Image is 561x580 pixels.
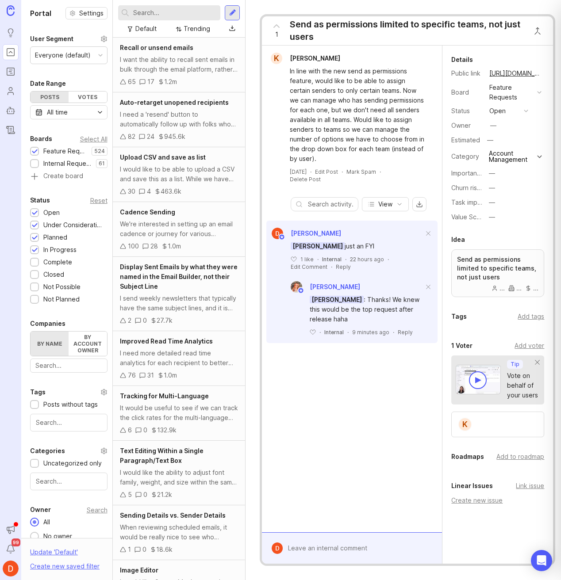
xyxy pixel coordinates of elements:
[43,245,77,255] div: In Progress
[3,522,19,538] button: Announcements
[94,148,105,155] p: 524
[99,160,105,167] p: 61
[87,507,108,512] div: Search
[388,256,389,263] div: ·
[525,285,538,291] div: ...
[120,208,175,216] span: Cadence Sending
[3,44,19,60] a: Portal
[30,8,51,19] h1: Portal
[487,68,544,79] a: [URL][DOMAIN_NAME]
[157,490,172,500] div: 21.2k
[290,66,424,164] div: In line with the new send as permissions feature, would like to be able to assign certain senders...
[164,370,177,380] div: 1.0m
[150,241,158,251] div: 28
[120,403,238,423] div: It would be useful to see if we can track the click rates for the multi-language feature. Being a...
[451,106,482,116] div: Status
[458,417,472,431] div: K
[113,505,245,560] a: Sending Details vs. Sender DetailsWhen reviewing scheduled emails, it would be really nice to see...
[346,168,376,176] button: Mark Spam
[184,24,210,34] div: Trending
[39,531,77,541] div: No owner
[36,418,102,427] input: Search...
[451,137,480,143] div: Estimated
[120,348,238,368] div: I need more detailed read time analytics for each recipient to better understand engagement level...
[43,400,98,409] div: Posts without tags
[3,561,19,576] button: Daniel G
[128,132,135,141] div: 82
[120,263,238,290] span: Display Sent Emails by what they were named in the Email Builder, not their Subject Line
[128,370,136,380] div: 76
[120,566,158,574] span: Image Editor
[135,24,157,34] div: Default
[35,361,102,370] input: Search...
[451,54,473,65] div: Details
[362,197,409,211] button: View
[120,523,238,542] div: When reviewing scheduled emails, it would be really nice to see who actually scheduled it versus ...
[336,263,351,271] div: Reply
[120,164,238,184] div: I would like to be able to upload a CSV and save this as a list. While we have list management se...
[113,386,245,441] a: Tracking for Multi-LanguageIt would be useful to see if we can track the click rates for the mult...
[147,187,151,196] div: 4
[113,92,245,147] a: Auto-retarget unopened recipientsI need a 'resend' button to automatically follow up with folks w...
[113,38,245,92] a: Recall or unsend emailsI want the ability to recall sent emails in bulk through the email platfor...
[157,425,177,435] div: 132.9k
[43,282,81,292] div: Not Possible
[308,199,354,209] input: Search activity...
[120,468,238,487] div: I would like the ability to adjust font family, weight, and size within the same paragraph or tex...
[451,249,544,297] a: Send as permissions limited to specific teams, not just users.........
[529,22,546,40] button: Close button
[3,541,19,557] button: Notifications
[128,241,139,251] div: 100
[322,256,342,263] div: Internal
[113,202,245,257] a: Cadence SendingWe're interested in setting up an email cadence or journey for various scenarios, ...
[128,545,131,554] div: 1
[515,341,544,351] div: Add voter
[147,132,154,141] div: 24
[7,5,15,15] img: Canny Home
[69,332,107,356] label: By account owner
[398,328,413,336] div: Reply
[65,7,108,19] a: Settings
[291,242,345,250] span: [PERSON_NAME]
[342,168,343,176] div: ·
[30,504,51,515] div: Owner
[298,287,304,294] img: member badge
[317,256,319,263] div: ·
[43,294,80,304] div: Not Planned
[291,256,314,263] button: 1 like
[290,176,321,183] div: Delete Post
[331,263,332,271] div: ·
[90,198,108,203] div: Reset
[113,441,245,505] a: Text Editing Within a Single Paragraph/Text BoxI would like the ability to adjust font family, we...
[69,92,107,103] div: Votes
[43,146,87,156] div: Feature Requests
[43,257,72,267] div: Complete
[451,198,487,206] label: Task impact
[291,241,423,251] div: just an FYI
[30,173,108,181] a: Create board
[43,270,64,279] div: Closed
[142,545,146,554] div: 0
[496,452,544,462] div: Add to roadmap
[518,312,544,321] div: Add tags
[31,92,69,103] div: Posts
[310,296,364,303] span: [PERSON_NAME]
[285,281,360,293] a: Bronwen W[PERSON_NAME]
[43,159,92,168] div: Internal Requests
[412,197,427,211] button: export comments
[128,490,132,500] div: 5
[393,328,394,336] div: ·
[310,168,311,176] div: ·
[113,147,245,202] a: Upload CSV and save as listI would like to be able to upload a CSV and save this as a list. While...
[35,50,91,60] div: Everyone (default)
[120,44,193,51] span: Recall or unsend emails
[451,311,467,322] div: Tags
[272,228,283,239] img: Daniel G
[451,88,482,97] div: Board
[451,451,484,462] div: Roadmaps
[3,122,19,138] a: Changelog
[489,83,534,102] div: Feature Requests
[347,328,349,336] div: ·
[310,283,360,290] span: [PERSON_NAME]
[120,511,226,519] span: Sending Details vs. Sender Details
